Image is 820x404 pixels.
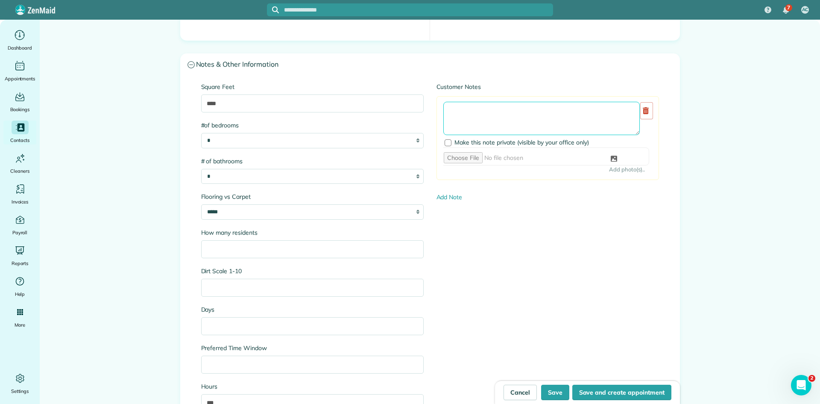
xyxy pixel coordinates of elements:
[541,385,569,400] button: Save
[10,136,29,144] span: Contacts
[3,121,36,144] a: Contacts
[454,139,589,146] span: Make this note private (visible by your office only)
[787,4,790,11] span: 7
[201,228,424,237] label: How many residents
[8,44,32,52] span: Dashboard
[201,267,424,275] label: Dirt Scale 1-10
[267,6,279,13] button: Focus search
[436,193,463,201] a: Add Note
[3,372,36,395] a: Settings
[3,28,36,52] a: Dashboard
[201,157,424,165] label: # of bathrooms
[12,228,28,237] span: Payroll
[3,182,36,206] a: Invoices
[3,274,36,298] a: Help
[3,151,36,175] a: Cleaners
[201,121,424,130] label: #of bedrooms
[12,198,29,206] span: Invoices
[201,83,424,91] label: Square Feet
[572,385,671,400] button: Save and create appointment
[181,54,679,76] a: Notes & Other Information
[3,59,36,83] a: Appointments
[3,90,36,114] a: Bookings
[15,290,25,298] span: Help
[272,6,279,13] svg: Focus search
[201,344,424,352] label: Preferred Time Window
[201,382,424,391] label: Hours
[10,167,29,175] span: Cleaners
[436,83,659,91] label: Customer Notes
[5,74,35,83] span: Appointments
[808,375,815,382] span: 2
[11,387,29,395] span: Settings
[3,213,36,237] a: Payroll
[201,192,424,201] label: Flooring vs Carpet
[791,375,811,395] iframe: Intercom live chat
[10,105,30,114] span: Bookings
[15,321,25,329] span: More
[3,244,36,268] a: Reports
[12,259,29,268] span: Reports
[777,1,795,20] div: 7 unread notifications
[504,385,537,400] a: Cancel
[802,6,808,13] span: AC
[201,305,424,314] label: Days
